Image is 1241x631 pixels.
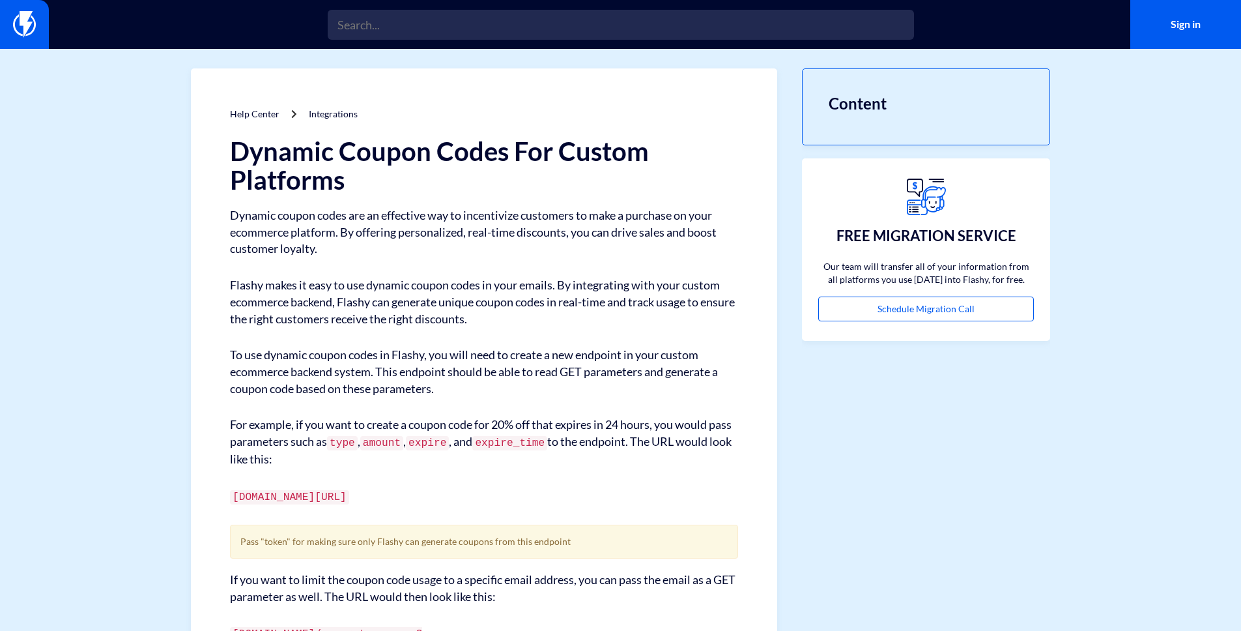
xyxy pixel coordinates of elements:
[472,436,547,450] code: expire_time
[818,297,1034,321] a: Schedule Migration Call
[406,436,449,450] code: expire
[230,490,349,505] code: [DOMAIN_NAME][URL]
[230,347,738,397] p: To use dynamic coupon codes in Flashy, you will need to create a new endpoint in your custom ecom...
[360,436,403,450] code: amount
[230,525,738,559] div: Pass "token" for making sure only Flashy can generate coupons from this endpoint
[230,277,738,327] p: Flashy makes it easy to use dynamic coupon codes in your emails. By integrating with your custom ...
[230,108,279,119] a: Help Center
[230,572,738,605] p: If you want to limit the coupon code usage to a specific email address, you can pass the email as...
[829,95,1023,112] h3: Content
[309,108,358,119] a: Integrations
[836,228,1016,244] h3: FREE MIGRATION SERVICE
[327,436,358,450] code: type
[328,10,914,40] input: Search...
[230,207,738,257] p: Dynamic coupon codes are an effective way to incentivize customers to make a purchase on your eco...
[230,417,738,468] p: For example, if you want to create a coupon code for 20% off that expires in 24 hours, you would ...
[230,137,738,194] h1: Dynamic Coupon Codes For Custom Platforms
[818,260,1034,286] p: Our team will transfer all of your information from all platforms you use [DATE] into Flashy, for...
